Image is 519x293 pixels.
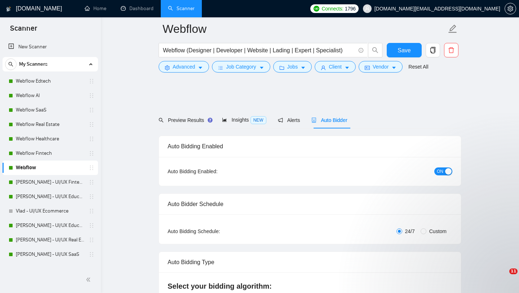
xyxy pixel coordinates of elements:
[444,43,458,57] button: delete
[163,20,447,38] input: Scanner name...
[16,117,84,132] a: Webflow Real Estate
[85,5,106,12] a: homeHome
[329,63,342,71] span: Client
[89,136,94,142] span: holder
[16,132,84,146] a: Webflow Healthcare
[387,43,422,57] button: Save
[226,63,256,71] span: Job Category
[398,46,411,55] span: Save
[287,63,298,71] span: Jobs
[16,218,84,233] a: [PERSON_NAME] - UI/UX Education
[89,165,94,171] span: holder
[168,5,195,12] a: searchScanner
[408,63,428,71] a: Reset All
[16,88,84,103] a: Webflow AI
[345,5,356,13] span: 1796
[16,247,84,262] a: [PERSON_NAME] - UI/UX SaaS
[391,65,396,70] span: caret-down
[373,63,389,71] span: Vendor
[505,3,516,14] button: setting
[321,65,326,70] span: user
[121,5,154,12] a: dashboardDashboard
[16,175,84,189] a: [PERSON_NAME] - UI/UX Fintech
[168,227,262,235] div: Auto Bidding Schedule:
[86,276,93,283] span: double-left
[16,74,84,88] a: Webflow Edtech
[365,65,370,70] span: idcard
[89,266,94,272] span: holder
[89,252,94,257] span: holder
[89,78,94,84] span: holder
[222,117,227,122] span: area-chart
[168,281,452,291] h4: Select your bidding algorithm:
[16,262,84,276] a: [PERSON_NAME] - UI/UX General
[278,118,283,123] span: notification
[16,233,84,247] a: [PERSON_NAME] - UI/UX Real Estate
[279,65,284,70] span: folder
[16,103,84,117] a: Webflow SaaS
[89,223,94,228] span: holder
[6,3,11,15] img: logo
[168,194,452,214] div: Auto Bidder Schedule
[89,237,94,243] span: holder
[165,65,170,70] span: setting
[198,65,203,70] span: caret-down
[359,61,403,73] button: idcardVendorcaret-down
[509,268,518,274] span: 11
[250,116,266,124] span: NEW
[321,5,343,13] span: Connects:
[89,194,94,200] span: holder
[301,65,306,70] span: caret-down
[448,24,457,34] span: edit
[5,62,16,67] span: search
[365,6,370,11] span: user
[8,40,92,54] a: New Scanner
[259,65,264,70] span: caret-down
[16,189,84,204] a: [PERSON_NAME] - UI/UX Education
[159,61,209,73] button: settingAdvancedcaret-down
[505,6,516,12] a: setting
[426,47,440,53] span: copy
[222,117,266,123] span: Insights
[359,48,363,53] span: info-circle
[89,150,94,156] span: holder
[16,161,84,175] a: Webflow
[218,65,223,70] span: bars
[311,117,347,123] span: Auto Bidder
[168,167,262,175] div: Auto Bidding Enabled:
[16,146,84,161] a: Webflow Fintech
[89,107,94,113] span: holder
[444,47,458,53] span: delete
[368,43,382,57] button: search
[168,252,452,272] div: Auto Bidding Type
[345,65,350,70] span: caret-down
[494,268,512,286] iframe: Intercom live chat
[89,179,94,185] span: holder
[168,136,452,157] div: Auto Bidding Enabled
[163,46,355,55] input: Search Freelance Jobs...
[89,122,94,127] span: holder
[437,167,443,175] span: ON
[159,117,210,123] span: Preview Results
[89,93,94,99] span: holder
[89,208,94,214] span: holder
[173,63,195,71] span: Advanced
[5,58,17,70] button: search
[273,61,312,73] button: folderJobscaret-down
[19,57,48,71] span: My Scanners
[3,40,98,54] li: New Scanner
[315,61,356,73] button: userClientcaret-down
[314,6,319,12] img: upwork-logo.png
[368,47,382,53] span: search
[207,117,213,123] div: Tooltip anchor
[212,61,270,73] button: barsJob Categorycaret-down
[426,43,440,57] button: copy
[311,118,316,123] span: robot
[4,23,43,38] span: Scanner
[278,117,300,123] span: Alerts
[159,118,164,123] span: search
[16,204,84,218] a: Vlad - UI/UX Ecommerce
